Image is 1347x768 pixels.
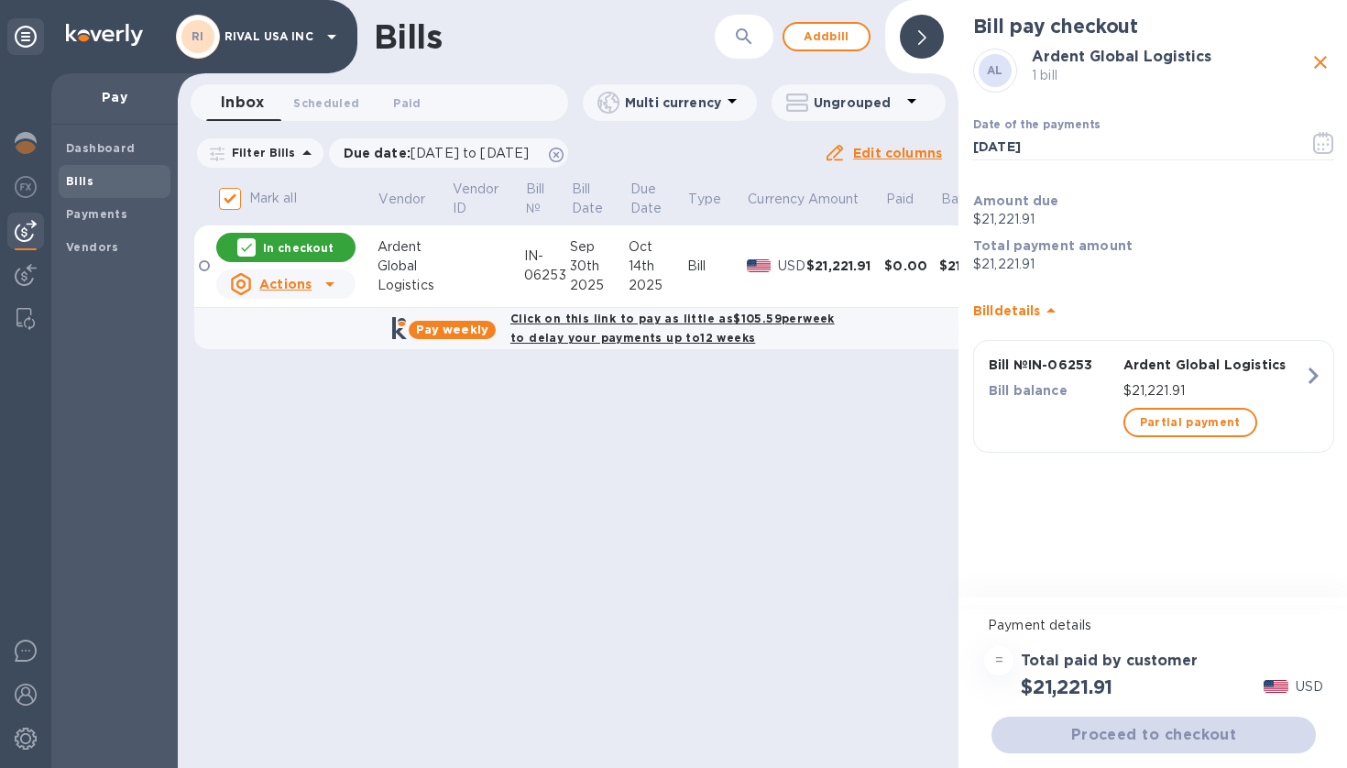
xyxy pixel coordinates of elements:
[988,616,1320,635] p: Payment details
[526,180,545,218] p: Bill №
[249,189,297,208] p: Mark all
[747,259,772,272] img: USD
[629,257,687,276] div: 14th
[378,257,451,276] div: Global
[570,276,629,295] div: 2025
[987,63,1003,77] b: AL
[973,193,1059,208] b: Amount due
[570,257,629,276] div: 30th
[7,18,44,55] div: Unpin categories
[221,90,264,115] span: Inbox
[973,210,1334,229] p: $21,221.91
[378,190,449,209] span: Vendor
[688,190,721,209] p: Type
[293,93,359,113] span: Scheduled
[1296,677,1323,697] p: USD
[886,190,938,209] span: Paid
[629,276,687,295] div: 2025
[224,145,296,160] p: Filter Bills
[15,176,37,198] img: Foreign exchange
[814,93,901,112] p: Ungrouped
[748,190,805,209] p: Currency
[378,237,451,257] div: Ardent
[973,238,1133,253] b: Total payment amount
[984,646,1013,675] div: =
[973,340,1334,453] button: Bill №IN-06253Ardent Global LogisticsBill balance$21,221.91Partial payment
[224,30,316,43] p: RIVAL USA INC
[572,180,628,218] span: Bill Date
[939,257,1017,275] div: $21,221.91
[263,240,334,256] p: In checkout
[526,180,569,218] span: Bill №
[806,257,884,275] div: $21,221.91
[1021,653,1198,670] h3: Total paid by customer
[66,207,127,221] b: Payments
[66,240,119,254] b: Vendors
[378,276,451,295] div: Logistics
[1140,411,1241,433] span: Partial payment
[416,323,488,336] b: Pay weekly
[778,257,806,276] p: USD
[192,29,204,43] b: RI
[572,180,604,218] p: Bill Date
[941,190,1016,209] span: Balance
[510,312,835,345] b: Click on this link to pay as little as $105.59 per week to delay your payments up to 12 weeks
[853,146,942,160] u: Edit columns
[524,247,570,285] div: IN-06253
[989,356,1116,374] p: Bill № IN-06253
[973,255,1334,274] p: $21,221.91
[1021,675,1112,698] h2: $21,221.91
[973,303,1040,318] b: Bill details
[1032,48,1211,65] b: Ardent Global Logistics
[453,180,523,218] span: Vendor ID
[378,190,425,209] p: Vendor
[808,190,883,209] span: Amount
[630,180,663,218] p: Due Date
[393,93,421,113] span: Paid
[973,120,1100,131] label: Date of the payments
[688,190,745,209] span: Type
[630,180,686,218] span: Due Date
[1123,381,1304,400] p: $21,221.91
[374,17,442,56] h1: Bills
[973,15,1334,38] h2: Bill pay checkout
[799,26,854,48] span: Add bill
[1123,356,1304,374] p: Ardent Global Logistics
[687,257,747,276] div: Bill
[66,88,163,106] p: Pay
[411,146,529,160] span: [DATE] to [DATE]
[1264,680,1288,693] img: USD
[453,180,499,218] p: Vendor ID
[886,190,914,209] p: Paid
[66,24,143,46] img: Logo
[973,281,1334,340] div: Billdetails
[989,381,1116,400] p: Bill balance
[1123,408,1257,437] button: Partial payment
[259,277,312,291] u: Actions
[1032,66,1307,85] p: 1 bill
[629,237,687,257] div: Oct
[1307,49,1334,76] button: close
[329,138,569,168] div: Due date:[DATE] to [DATE]
[884,257,939,275] div: $0.00
[625,93,721,112] p: Multi currency
[570,237,629,257] div: Sep
[66,141,136,155] b: Dashboard
[941,190,992,209] p: Balance
[783,22,871,51] button: Addbill
[66,174,93,188] b: Bills
[808,190,860,209] p: Amount
[344,144,539,162] p: Due date :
